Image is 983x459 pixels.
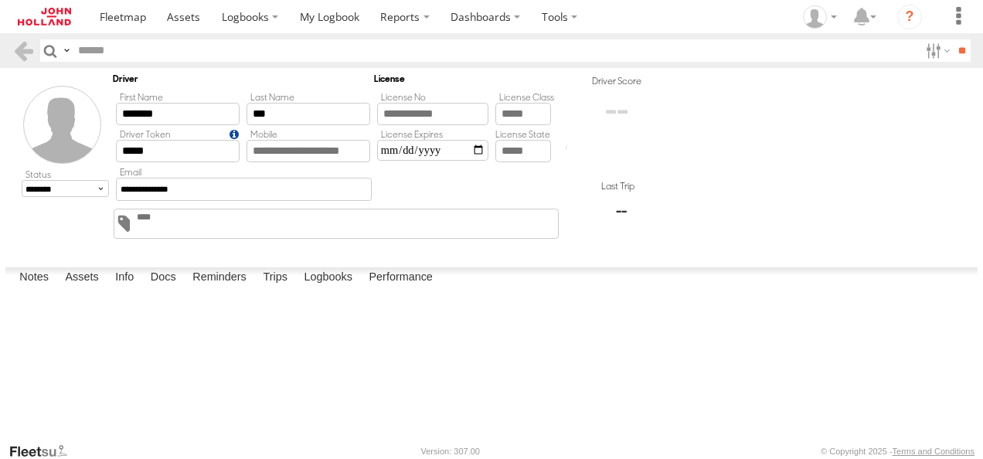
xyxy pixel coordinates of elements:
[57,267,106,289] label: Assets
[374,73,558,85] h5: License
[107,267,141,289] label: Info
[296,267,360,289] label: Logbooks
[361,267,440,289] label: Performance
[897,5,922,29] i: ?
[9,444,80,459] a: Visit our Website
[143,267,184,289] label: Docs
[798,5,842,29] div: Adam Dippie
[920,39,953,62] label: Search Filter Options
[4,4,85,29] a: Return to Dashboard
[560,142,583,154] div: Average score based on the driver's last 7 days trips / Max score during the same period.
[255,267,295,289] label: Trips
[12,267,56,289] label: Notes
[570,202,673,220] span: --
[60,39,73,62] label: Search Query
[893,447,974,456] a: Terms and Conditions
[116,129,240,140] label: Driver ID is a unique identifier of your choosing, e.g. Employee No., Licence Number
[821,447,974,456] div: © Copyright 2025 -
[12,39,35,62] a: Back to previous Page
[185,267,254,289] label: Reminders
[113,73,374,85] h5: Driver
[18,8,71,25] img: jhg-logo.svg
[421,447,480,456] div: Version: 307.00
